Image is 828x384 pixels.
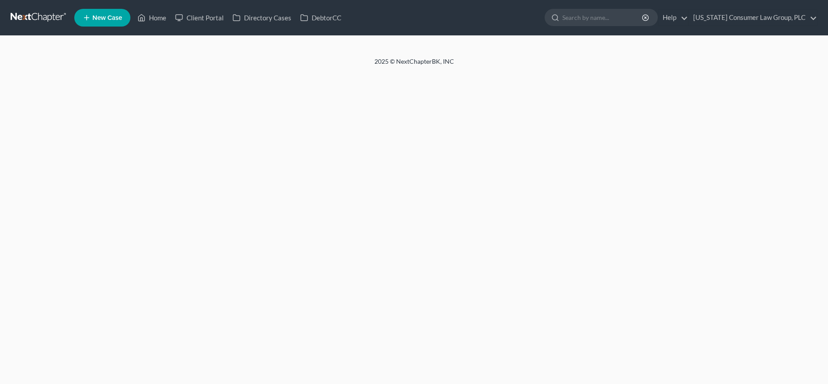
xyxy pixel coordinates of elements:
a: Home [133,10,171,26]
a: Client Portal [171,10,228,26]
div: 2025 © NextChapterBK, INC [162,57,666,73]
span: New Case [92,15,122,21]
a: DebtorCC [296,10,346,26]
input: Search by name... [562,9,643,26]
a: [US_STATE] Consumer Law Group, PLC [689,10,817,26]
a: Help [658,10,688,26]
a: Directory Cases [228,10,296,26]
